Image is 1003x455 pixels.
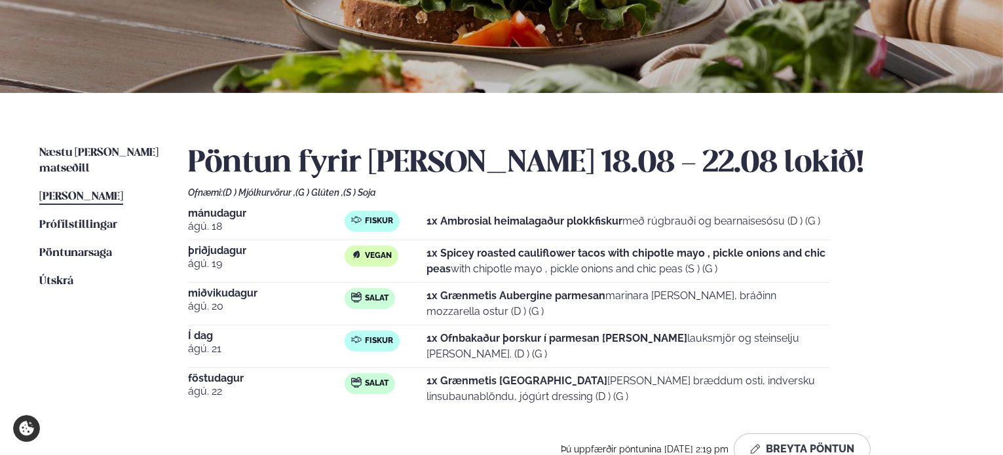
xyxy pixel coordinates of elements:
[13,415,40,442] a: Cookie settings
[426,373,830,405] p: [PERSON_NAME] bræddum osti, indversku linsubaunablöndu, jógúrt dressing (D ) (G )
[39,217,117,233] a: Prófílstillingar
[351,292,362,302] img: salad.svg
[39,246,112,261] a: Pöntunarsaga
[295,187,343,198] span: (G ) Glúten ,
[223,187,295,198] span: (D ) Mjólkurvörur ,
[351,335,362,345] img: fish.svg
[426,374,607,387] strong: 1x Grænmetis [GEOGRAPHIC_DATA]
[39,247,112,259] span: Pöntunarsaga
[188,256,345,272] span: ágú. 19
[426,215,622,227] strong: 1x Ambrosial heimalagaður plokkfiskur
[426,247,825,275] strong: 1x Spicey roasted cauliflower tacos with chipotle mayo , pickle onions and chic peas
[426,288,830,319] p: marinara [PERSON_NAME], bráðinn mozzarella ostur (D ) (G )
[188,341,345,357] span: ágú. 21
[426,289,605,302] strong: 1x Grænmetis Aubergine parmesan
[561,444,729,454] span: Þú uppfærðir pöntunina [DATE] 2:19 pm
[426,246,830,277] p: with chipotle mayo , pickle onions and chic peas (S ) (G )
[39,274,73,289] a: Útskrá
[188,331,345,341] span: Í dag
[188,246,345,256] span: þriðjudagur
[188,299,345,314] span: ágú. 20
[426,213,820,229] p: með rúgbrauði og bearnaisesósu (D ) (G )
[39,276,73,287] span: Útskrá
[365,293,388,304] span: Salat
[351,215,362,225] img: fish.svg
[343,187,376,198] span: (S ) Soja
[188,219,345,234] span: ágú. 18
[188,187,964,198] div: Ofnæmi:
[351,249,362,260] img: Vegan.svg
[365,336,393,346] span: Fiskur
[188,288,345,299] span: miðvikudagur
[426,331,830,362] p: lauksmjör og steinselju [PERSON_NAME]. (D ) (G )
[365,216,393,227] span: Fiskur
[365,251,392,261] span: Vegan
[188,145,964,182] h2: Pöntun fyrir [PERSON_NAME] 18.08 - 22.08 lokið!
[39,147,159,174] span: Næstu [PERSON_NAME] matseðill
[365,378,388,389] span: Salat
[351,377,362,388] img: salad.svg
[188,373,345,384] span: föstudagur
[39,219,117,230] span: Prófílstillingar
[39,191,123,202] span: [PERSON_NAME]
[188,208,345,219] span: mánudagur
[188,384,345,399] span: ágú. 22
[39,189,123,205] a: [PERSON_NAME]
[39,145,162,177] a: Næstu [PERSON_NAME] matseðill
[426,332,687,344] strong: 1x Ofnbakaður þorskur í parmesan [PERSON_NAME]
